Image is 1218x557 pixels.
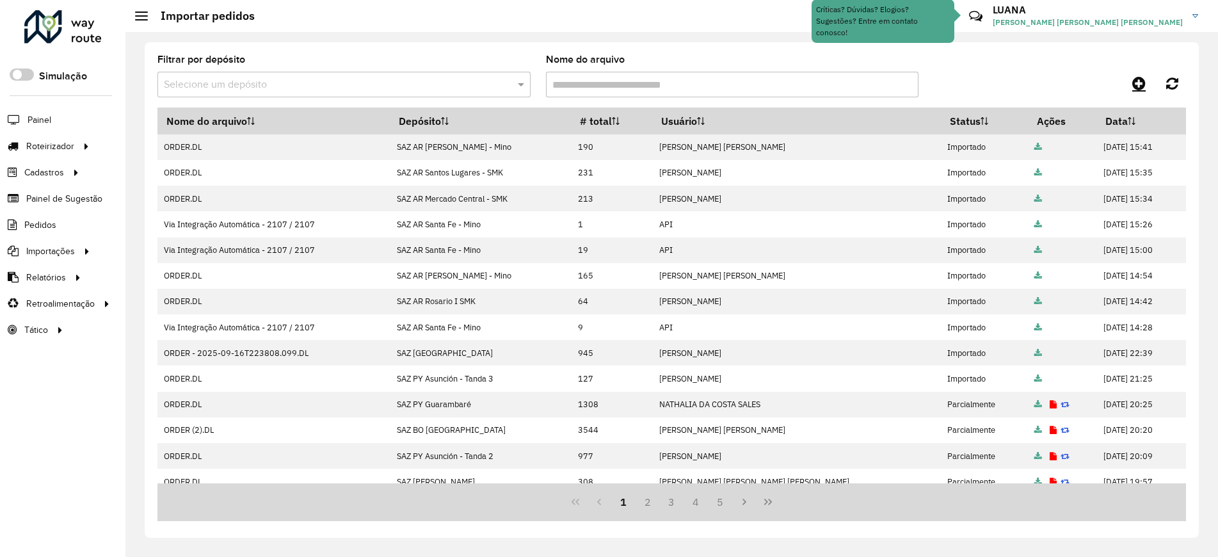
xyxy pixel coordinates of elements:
td: ORDER.DL [157,263,390,289]
td: 127 [572,366,653,391]
td: SAZ AR Santa Fe - Mino [390,314,571,340]
h3: LUANA [993,4,1183,16]
td: Parcialmente [941,417,1028,443]
a: Exibir log de erros [1050,424,1057,435]
td: 231 [572,160,653,186]
th: Ações [1028,108,1097,134]
td: 945 [572,340,653,366]
td: Parcialmente [941,443,1028,469]
a: Arquivo completo [1034,348,1042,359]
td: Parcialmente [941,469,1028,494]
td: SAZ AR [PERSON_NAME] - Mino [390,134,571,160]
td: Importado [941,160,1028,186]
td: API [652,314,941,340]
a: Arquivo completo [1034,424,1042,435]
td: ORDER - 2025-09-16T223808.099.DL [157,340,390,366]
td: NATHALIA DA COSTA SALES [652,392,941,417]
td: SAZ AR Santa Fe - Mino [390,238,571,263]
td: ORDER.DL [157,443,390,469]
td: Importado [941,186,1028,211]
a: Reimportar [1061,399,1070,410]
button: 3 [660,490,684,514]
td: 165 [572,263,653,289]
td: SAZ AR Mercado Central - SMK [390,186,571,211]
a: Reimportar [1061,451,1070,462]
a: Arquivo completo [1034,322,1042,333]
td: 213 [572,186,653,211]
td: [DATE] 14:28 [1097,314,1186,340]
th: Usuário [652,108,941,134]
a: Arquivo completo [1034,476,1042,487]
td: SAZ PY Asunción - Tanda 2 [390,443,571,469]
a: Arquivo completo [1034,373,1042,384]
a: Reimportar [1061,476,1070,487]
td: SAZ AR Rosario I SMK [390,289,571,314]
th: Status [941,108,1028,134]
a: Arquivo completo [1034,399,1042,410]
td: ORDER.DL [157,392,390,417]
button: Last Page [756,490,780,514]
td: SAZ BO [GEOGRAPHIC_DATA] [390,417,571,443]
td: [DATE] 15:34 [1097,186,1186,211]
td: [PERSON_NAME] [PERSON_NAME] [PERSON_NAME] [652,469,941,494]
a: Exibir log de erros [1050,476,1057,487]
td: [DATE] 15:00 [1097,238,1186,263]
td: [DATE] 14:54 [1097,263,1186,289]
td: 9 [572,314,653,340]
td: [DATE] 15:26 [1097,211,1186,237]
td: Importado [941,314,1028,340]
td: Importado [941,289,1028,314]
th: Nome do arquivo [157,108,390,134]
td: SAZ [PERSON_NAME] [390,469,571,494]
td: [PERSON_NAME] [652,160,941,186]
td: Via Integração Automática - 2107 / 2107 [157,211,390,237]
td: Importado [941,238,1028,263]
td: ORDER.DL [157,366,390,391]
td: SAZ PY Asunción - Tanda 3 [390,366,571,391]
td: 3544 [572,417,653,443]
td: [PERSON_NAME] [PERSON_NAME] [652,263,941,289]
span: Painel [28,113,51,127]
td: Parcialmente [941,392,1028,417]
a: Arquivo completo [1034,167,1042,178]
td: ORDER (2).DL [157,417,390,443]
td: 190 [572,134,653,160]
span: [PERSON_NAME] [PERSON_NAME] [PERSON_NAME] [993,17,1183,28]
button: 1 [611,490,636,514]
span: Retroalimentação [26,297,95,311]
a: Arquivo completo [1034,296,1042,307]
span: Relatórios [26,271,66,284]
span: Pedidos [24,218,56,232]
th: Depósito [390,108,571,134]
a: Arquivo completo [1034,219,1042,230]
a: Reimportar [1061,424,1070,435]
td: [PERSON_NAME] [652,340,941,366]
td: ORDER.DL [157,289,390,314]
td: 308 [572,469,653,494]
td: 19 [572,238,653,263]
td: [DATE] 15:35 [1097,160,1186,186]
td: [DATE] 19:57 [1097,469,1186,494]
td: 977 [572,443,653,469]
td: [PERSON_NAME] [652,186,941,211]
td: ORDER.DL [157,186,390,211]
td: API [652,211,941,237]
td: 64 [572,289,653,314]
label: Simulação [39,69,87,84]
td: ORDER.DL [157,469,390,494]
td: [DATE] 14:42 [1097,289,1186,314]
button: 4 [684,490,708,514]
td: [DATE] 20:09 [1097,443,1186,469]
span: Tático [24,323,48,337]
a: Exibir log de erros [1050,451,1057,462]
th: # total [572,108,653,134]
td: [PERSON_NAME] [PERSON_NAME] [652,134,941,160]
td: Importado [941,366,1028,391]
td: SAZ AR [PERSON_NAME] - Mino [390,263,571,289]
td: Importado [941,263,1028,289]
td: [PERSON_NAME] [652,366,941,391]
a: Exibir log de erros [1050,399,1057,410]
td: Importado [941,134,1028,160]
span: Painel de Sugestão [26,192,102,206]
a: Arquivo completo [1034,270,1042,281]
